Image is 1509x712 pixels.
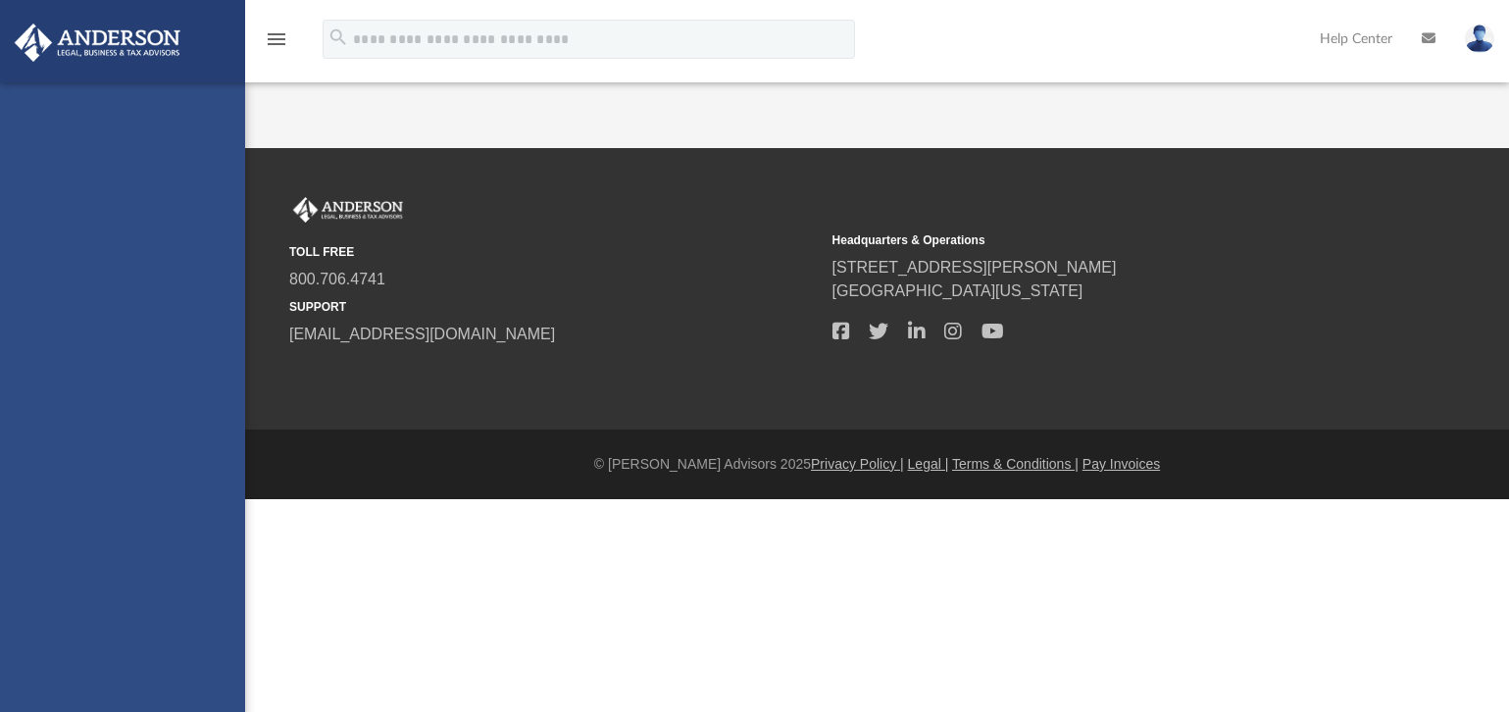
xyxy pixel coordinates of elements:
[289,326,555,342] a: [EMAIL_ADDRESS][DOMAIN_NAME]
[289,271,385,287] a: 800.706.4741
[811,456,904,472] a: Privacy Policy |
[245,454,1509,475] div: © [PERSON_NAME] Advisors 2025
[1082,456,1160,472] a: Pay Invoices
[908,456,949,472] a: Legal |
[832,231,1362,249] small: Headquarters & Operations
[1465,25,1494,53] img: User Pic
[289,197,407,223] img: Anderson Advisors Platinum Portal
[265,37,288,51] a: menu
[289,243,819,261] small: TOLL FREE
[9,24,186,62] img: Anderson Advisors Platinum Portal
[327,26,349,48] i: search
[265,27,288,51] i: menu
[832,259,1117,276] a: [STREET_ADDRESS][PERSON_NAME]
[289,298,819,316] small: SUPPORT
[952,456,1079,472] a: Terms & Conditions |
[832,282,1083,299] a: [GEOGRAPHIC_DATA][US_STATE]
